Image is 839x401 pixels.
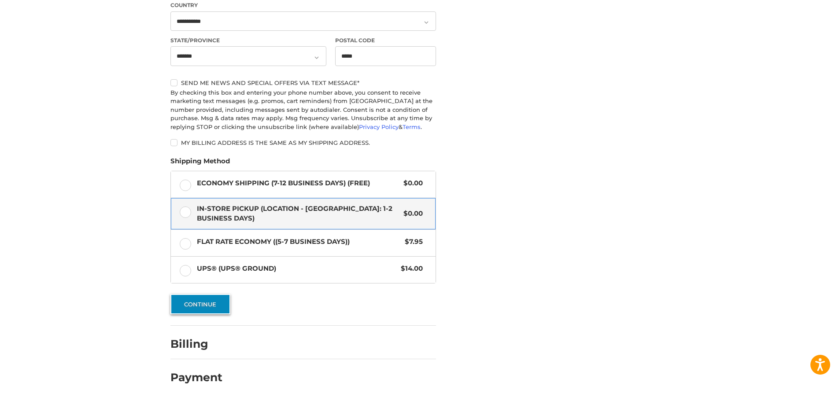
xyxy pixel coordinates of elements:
iframe: Google Customer Reviews [766,377,839,401]
span: $0.00 [399,178,423,188]
legend: Shipping Method [170,156,230,170]
label: Country [170,1,436,9]
span: Flat Rate Economy ((5-7 Business Days)) [197,237,401,247]
span: $0.00 [399,209,423,219]
h2: Billing [170,337,222,351]
h2: Payment [170,371,222,384]
a: Privacy Policy [359,123,399,130]
button: Continue [170,294,230,314]
span: UPS® (UPS® Ground) [197,264,397,274]
label: My billing address is the same as my shipping address. [170,139,436,146]
span: Economy Shipping (7-12 Business Days) (Free) [197,178,399,188]
label: Postal Code [335,37,436,44]
div: By checking this box and entering your phone number above, you consent to receive marketing text ... [170,88,436,132]
span: $14.00 [396,264,423,274]
span: In-Store Pickup (Location - [GEOGRAPHIC_DATA]: 1-2 BUSINESS DAYS) [197,204,399,224]
span: $7.95 [400,237,423,247]
label: State/Province [170,37,326,44]
label: Send me news and special offers via text message* [170,79,436,86]
a: Terms [403,123,421,130]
